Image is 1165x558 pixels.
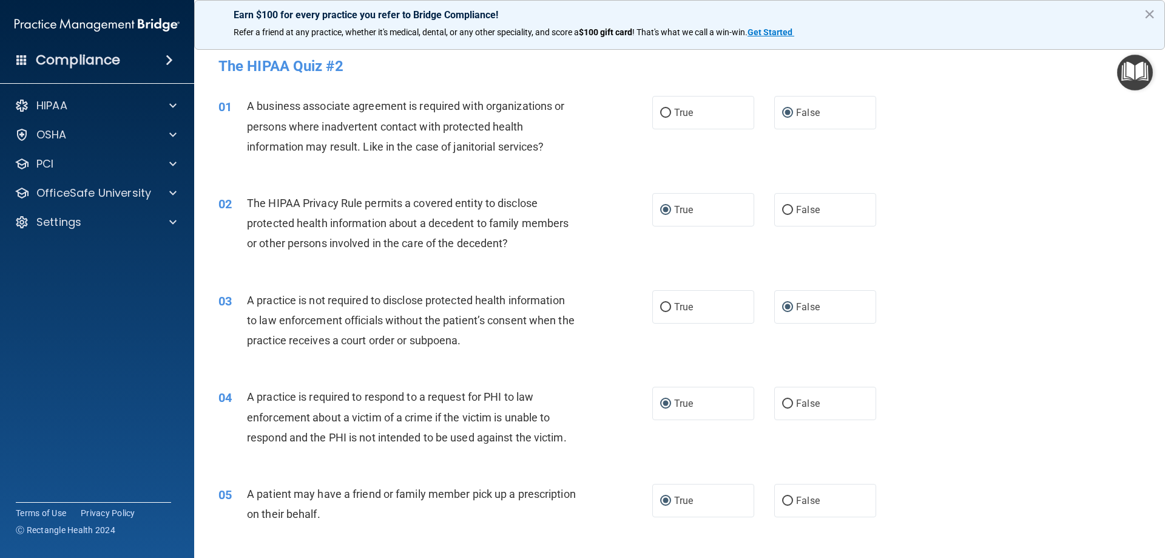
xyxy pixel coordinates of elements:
[660,497,671,506] input: True
[36,128,67,142] p: OSHA
[674,495,693,506] span: True
[247,197,569,250] span: The HIPAA Privacy Rule permits a covered entity to disclose protected health information about a ...
[632,27,748,37] span: ! That's what we call a win-win.
[15,186,177,200] a: OfficeSafe University
[234,27,579,37] span: Refer a friend at any practice, whether it's medical, dental, or any other speciality, and score a
[247,100,564,152] span: A business associate agreement is required with organizations or persons where inadvertent contac...
[782,497,793,506] input: False
[36,52,120,69] h4: Compliance
[218,58,1141,74] h4: The HIPAA Quiz #2
[247,390,567,443] span: A practice is required to respond to a request for PHI to law enforcement about a victim of a cri...
[15,98,177,113] a: HIPAA
[81,507,135,519] a: Privacy Policy
[16,507,66,519] a: Terms of Use
[16,524,115,536] span: Ⓒ Rectangle Health 2024
[218,390,232,405] span: 04
[782,303,793,312] input: False
[660,400,671,409] input: True
[15,215,177,230] a: Settings
[796,301,820,313] span: False
[796,398,820,409] span: False
[1117,55,1153,90] button: Open Resource Center
[36,98,67,113] p: HIPAA
[36,215,81,230] p: Settings
[674,398,693,409] span: True
[782,206,793,215] input: False
[748,27,792,37] strong: Get Started
[15,128,177,142] a: OSHA
[218,197,232,211] span: 02
[660,109,671,118] input: True
[15,157,177,171] a: PCI
[247,294,575,347] span: A practice is not required to disclose protected health information to law enforcement officials ...
[1144,4,1155,24] button: Close
[660,303,671,312] input: True
[660,206,671,215] input: True
[674,107,693,118] span: True
[36,186,151,200] p: OfficeSafe University
[796,204,820,216] span: False
[234,9,1126,21] p: Earn $100 for every practice you refer to Bridge Compliance!
[796,495,820,506] span: False
[36,157,53,171] p: PCI
[782,400,793,409] input: False
[796,107,820,118] span: False
[247,488,576,520] span: A patient may have a friend or family member pick up a prescription on their behalf.
[218,488,232,502] span: 05
[674,204,693,216] span: True
[674,301,693,313] span: True
[218,100,232,114] span: 01
[218,294,232,308] span: 03
[748,27,794,37] a: Get Started
[15,13,180,37] img: PMB logo
[782,109,793,118] input: False
[579,27,632,37] strong: $100 gift card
